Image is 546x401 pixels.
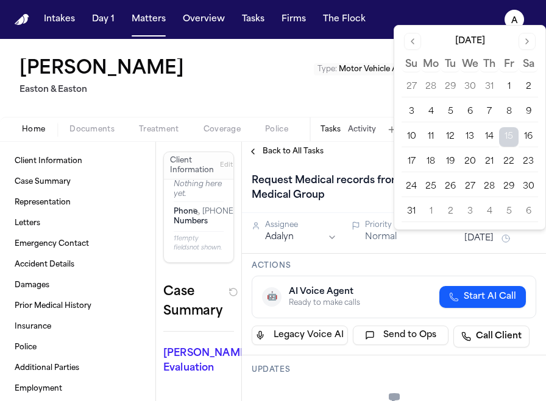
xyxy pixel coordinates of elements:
th: Thursday [480,57,499,72]
span: Home [22,125,45,134]
h1: Request Medical records from After Hours Medical Group [247,171,474,205]
button: Firms [277,9,311,30]
a: Client Information [10,152,146,171]
button: Snooze task [498,231,513,246]
button: Go to previous month [404,33,421,50]
button: 5 [499,202,519,221]
span: Police [265,125,288,134]
button: 4 [480,202,499,221]
a: Home [15,14,29,26]
span: Phone Numbers [174,207,208,226]
a: Police [10,338,146,357]
button: 18 [421,152,441,172]
div: Priority [365,220,437,230]
a: Emergency Contact [10,234,146,254]
button: Intakes [39,9,80,30]
div: Ready to make calls [289,298,360,308]
button: 1 [499,77,519,97]
button: 26 [441,177,460,197]
button: 11 [421,127,441,147]
span: Edit [220,161,233,170]
button: Overview [178,9,230,30]
button: 4 [421,102,441,122]
button: 23 [519,152,538,172]
button: 9 [519,102,538,122]
button: Legacy Voice AI [252,326,348,345]
button: Edit matter name [19,58,184,80]
button: Edit Type: Motor Vehicle Accident [314,63,428,75]
a: Insurance [10,317,146,336]
th: Friday [499,57,519,72]
button: 31 [480,77,499,97]
button: 19 [441,152,460,172]
button: 12 [441,127,460,147]
button: [DATE] [464,232,494,245]
button: Normal [365,231,397,243]
h2: Case Summary [163,282,222,321]
h2: Easton & Easton [19,83,189,97]
div: [DATE] [455,35,485,47]
button: 10 [402,127,421,147]
span: Coverage [204,125,241,134]
a: Additional Parties [10,358,146,378]
h1: [PERSON_NAME] [19,58,184,80]
button: Tasks [237,9,269,30]
button: 22 [499,152,519,172]
th: Sunday [402,57,421,72]
button: Tasks [321,125,341,134]
button: 21 [480,152,499,172]
button: 7 [480,102,499,122]
button: Activity [348,125,376,134]
a: Call 1 (562) 587-3887 [193,207,274,217]
span: Back to All Tasks [263,147,324,156]
button: 28 [480,177,499,197]
button: 2 [519,77,538,97]
button: 29 [499,177,519,197]
button: 30 [460,77,480,97]
button: 15 [499,127,519,147]
th: Wednesday [460,57,480,72]
span: Motor Vehicle Accident [339,66,425,73]
button: Back to All Tasks [242,147,330,156]
button: Start AI Call [439,286,526,308]
button: 29 [441,77,460,97]
a: Matters [127,9,171,30]
a: Letters [10,214,146,233]
a: Damages [10,276,146,295]
img: Finch Logo [15,14,29,26]
span: Type : [317,66,337,73]
button: 30 [519,177,538,197]
button: Send to Ops [353,326,449,345]
span: 🤖 [267,291,277,303]
button: 1 [421,202,441,221]
th: Saturday [519,57,538,72]
button: 8 [499,102,519,122]
span: Start AI Call [464,291,516,303]
button: 3 [460,202,480,221]
p: [PERSON_NAME] Evaluation [163,346,234,375]
th: Monday [421,57,441,72]
button: Day 1 [87,9,119,30]
a: The Flock [318,9,370,30]
h3: Actions [252,261,536,271]
p: 11 empty fields not shown. [174,234,224,253]
button: 13 [460,127,480,147]
button: 20 [460,152,480,172]
button: 24 [402,177,421,197]
p: Nothing here yet. [174,180,224,201]
button: 27 [402,77,421,97]
a: Representation [10,193,146,212]
button: Edit [216,156,236,175]
button: 25 [421,177,441,197]
button: Add Task [383,121,400,138]
button: Go to next month [519,33,536,50]
button: 28 [421,77,441,97]
span: Documents [69,125,115,134]
button: 16 [519,127,538,147]
button: 17 [402,152,421,172]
